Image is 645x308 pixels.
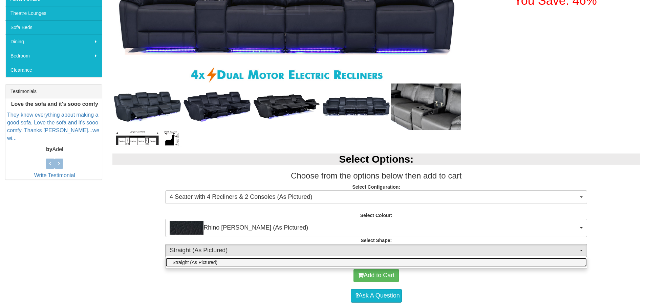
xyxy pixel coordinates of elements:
button: Rhino Jett (As Pictured)Rhino [PERSON_NAME] (As Pictured) [165,219,587,237]
button: 4 Seater with 4 Recliners & 2 Consoles (As Pictured) [165,190,587,204]
b: Select Options: [339,153,413,165]
div: Testimonials [5,85,102,98]
a: Clearance [5,63,102,77]
a: They know everything about making a good sofa. Love the sofa and it's sooo comfy. Thanks [PERSON_... [7,112,99,141]
a: Dining [5,34,102,49]
strong: Select Colour: [360,213,392,218]
a: Bedroom [5,49,102,63]
b: Love the sofa and it's sooo comfy [11,101,98,107]
strong: Select Shape: [361,238,392,243]
button: Add to Cart [353,269,399,282]
span: Straight (As Pictured) [172,259,217,266]
b: by [46,146,52,152]
span: Rhino [PERSON_NAME] (As Pictured) [170,221,578,235]
strong: Select Configuration: [352,184,400,190]
button: Straight (As Pictured) [165,244,587,257]
a: Sofa Beds [5,20,102,34]
a: Theatre Lounges [5,6,102,20]
span: Straight (As Pictured) [170,246,578,255]
h3: Choose from the options below then add to cart [112,171,640,180]
span: 4 Seater with 4 Recliners & 2 Consoles (As Pictured) [170,193,578,202]
a: Ask A Question [351,289,402,303]
img: Rhino Jett (As Pictured) [170,221,203,235]
p: Adel [7,146,102,153]
a: Write Testimonial [34,172,75,178]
